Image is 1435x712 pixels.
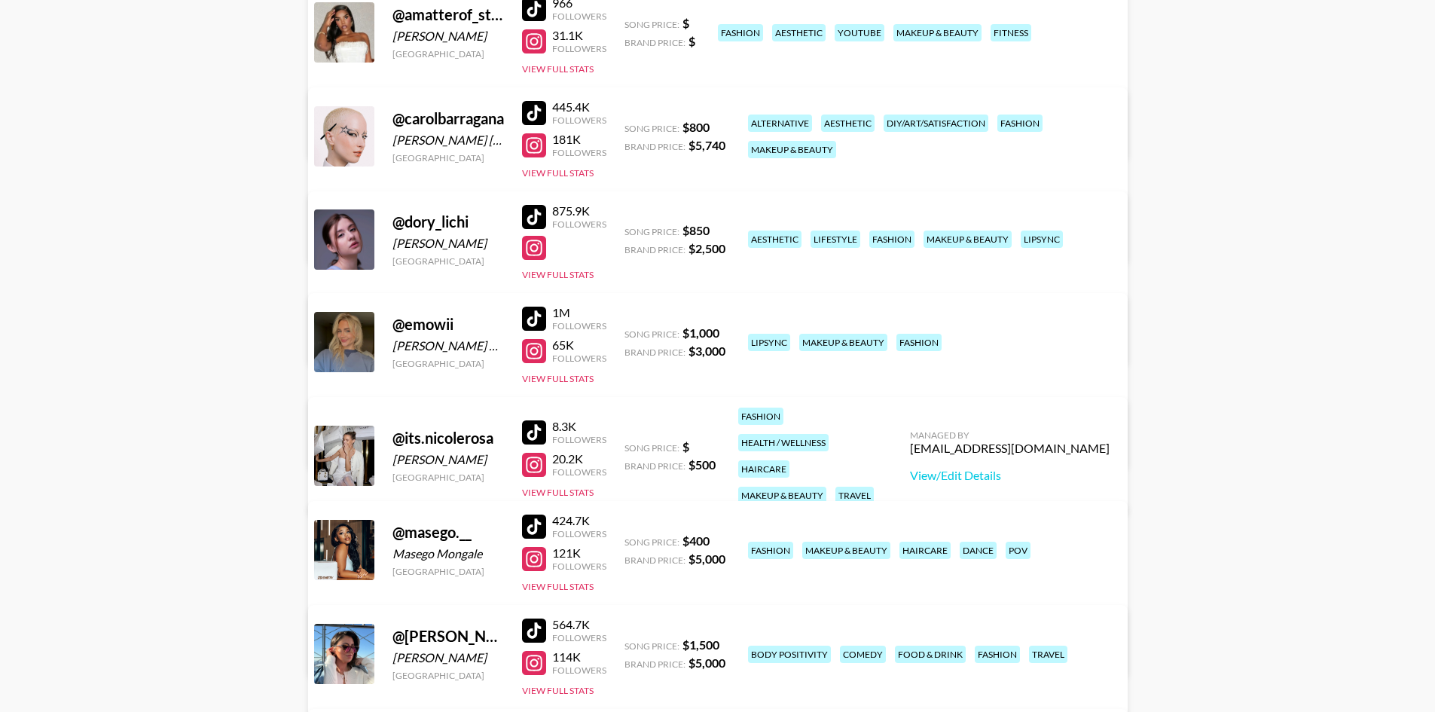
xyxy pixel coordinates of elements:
button: View Full Stats [522,581,594,592]
div: @ emowii [392,315,504,334]
div: @ its.nicolerosa [392,429,504,448]
div: Followers [552,43,606,54]
span: Brand Price: [624,244,685,255]
span: Brand Price: [624,347,685,358]
div: fashion [869,231,914,248]
strong: $ 5,740 [688,138,725,152]
div: @ dory_lichi [392,212,504,231]
div: @ carolbarragana [392,109,504,128]
div: [GEOGRAPHIC_DATA] [392,255,504,267]
span: Song Price: [624,226,679,237]
div: aesthetic [772,24,826,41]
strong: $ 5,000 [688,552,725,566]
div: @ amatterof_style [392,5,504,24]
strong: $ 500 [688,457,716,472]
div: body positivity [748,646,831,663]
div: [PERSON_NAME] [392,29,504,44]
span: Brand Price: [624,460,685,472]
div: Followers [552,665,606,676]
div: [GEOGRAPHIC_DATA] [392,472,504,483]
div: 424.7K [552,513,606,528]
div: [PERSON_NAME] & [PERSON_NAME] [392,338,504,353]
div: [GEOGRAPHIC_DATA] [392,152,504,163]
strong: $ 400 [682,533,710,548]
div: 181K [552,132,606,147]
strong: $ [682,16,689,30]
div: [PERSON_NAME] [392,236,504,251]
strong: $ 2,500 [688,241,725,255]
div: food & drink [895,646,966,663]
div: Followers [552,218,606,230]
div: Followers [552,434,606,445]
span: Song Price: [624,442,679,454]
div: fashion [896,334,942,351]
div: [GEOGRAPHIC_DATA] [392,48,504,60]
div: @ masego.__ [392,523,504,542]
div: travel [835,487,874,504]
div: makeup & beauty [799,334,887,351]
div: dance [960,542,997,559]
div: lifestyle [811,231,860,248]
div: fashion [975,646,1020,663]
strong: $ 1,500 [682,637,719,652]
span: Brand Price: [624,37,685,48]
button: View Full Stats [522,685,594,696]
strong: $ 850 [682,223,710,237]
span: Brand Price: [624,141,685,152]
div: [GEOGRAPHIC_DATA] [392,670,504,681]
a: View/Edit Details [910,468,1110,483]
div: Followers [552,115,606,126]
div: Followers [552,147,606,158]
div: 65K [552,338,606,353]
div: 31.1K [552,28,606,43]
div: [GEOGRAPHIC_DATA] [392,566,504,577]
div: alternative [748,115,812,132]
div: makeup & beauty [748,141,836,158]
div: [GEOGRAPHIC_DATA] [392,358,504,369]
div: diy/art/satisfaction [884,115,988,132]
span: Song Price: [624,536,679,548]
div: 875.9K [552,203,606,218]
div: 20.2K [552,451,606,466]
div: makeup & beauty [738,487,826,504]
div: Managed By [910,429,1110,441]
div: 1M [552,305,606,320]
div: Followers [552,632,606,643]
div: [EMAIL_ADDRESS][DOMAIN_NAME] [910,441,1110,456]
div: Followers [552,528,606,539]
div: [PERSON_NAME] [PERSON_NAME] [392,133,504,148]
div: [PERSON_NAME] [392,452,504,467]
div: makeup & beauty [924,231,1012,248]
div: aesthetic [821,115,875,132]
div: 564.7K [552,617,606,632]
button: View Full Stats [522,63,594,75]
div: fashion [738,408,783,425]
span: Song Price: [624,123,679,134]
div: makeup & beauty [802,542,890,559]
div: haircare [738,460,789,478]
button: View Full Stats [522,269,594,280]
button: View Full Stats [522,373,594,384]
div: pov [1006,542,1030,559]
div: [PERSON_NAME] [392,650,504,665]
span: Brand Price: [624,555,685,566]
button: View Full Stats [522,167,594,179]
strong: $ [688,34,695,48]
div: health / wellness [738,434,829,451]
div: Masego Mongale [392,546,504,561]
strong: $ 1,000 [682,325,719,340]
div: lipsync [748,334,790,351]
strong: $ 5,000 [688,655,725,670]
span: Song Price: [624,328,679,340]
div: fitness [991,24,1031,41]
strong: $ 3,000 [688,344,725,358]
strong: $ 800 [682,120,710,134]
div: fashion [997,115,1043,132]
div: 8.3K [552,419,606,434]
span: Song Price: [624,19,679,30]
div: Followers [552,466,606,478]
div: Followers [552,320,606,332]
div: Followers [552,11,606,22]
div: 121K [552,545,606,561]
div: fashion [718,24,763,41]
